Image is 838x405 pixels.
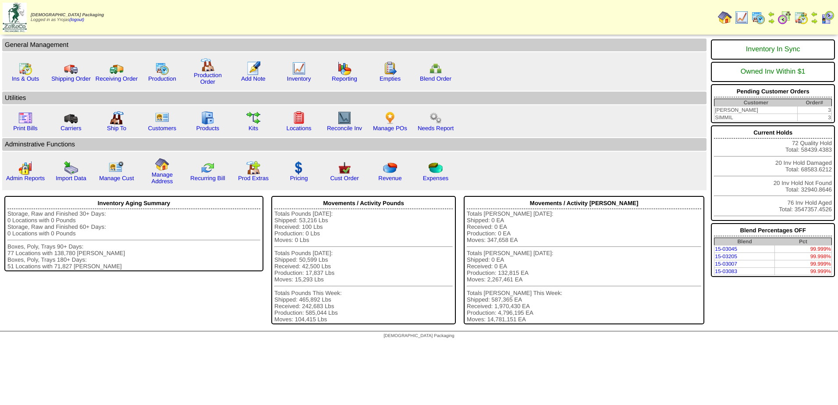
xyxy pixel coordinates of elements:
img: arrowright.gif [768,18,775,25]
th: Order# [797,99,831,107]
img: reconcile.gif [201,161,215,175]
div: Current Holds [714,127,832,139]
img: calendarprod.gif [751,11,765,25]
img: calendarinout.gif [794,11,808,25]
a: Manage POs [373,125,407,131]
img: po.png [383,111,397,125]
a: Manage Address [152,171,173,185]
img: pie_chart2.png [429,161,443,175]
a: Manage Cust [99,175,134,181]
div: Owned Inv Within $1 [714,64,832,80]
img: truck.gif [64,61,78,75]
a: (logout) [69,18,84,22]
img: factory.gif [201,58,215,72]
th: Blend [714,238,775,245]
a: Cust Order [330,175,359,181]
img: workflow.png [429,111,443,125]
a: Ship To [107,125,126,131]
th: Pct [775,238,832,245]
img: pie_chart.png [383,161,397,175]
span: [DEMOGRAPHIC_DATA] Packaging [31,13,104,18]
span: Logged in as Yrojas [31,13,104,22]
img: prodextras.gif [246,161,260,175]
a: Expenses [423,175,449,181]
img: truck2.gif [110,61,124,75]
img: graph2.png [18,161,32,175]
a: 15-03205 [715,253,737,259]
a: Print Bills [13,125,38,131]
img: arrowleft.gif [811,11,818,18]
a: Products [196,125,220,131]
img: locations.gif [292,111,306,125]
a: 15-03083 [715,268,737,274]
div: Inventory In Sync [714,41,832,58]
a: Needs Report [418,125,454,131]
a: Carriers [60,125,81,131]
a: 15-03045 [715,246,737,252]
a: Customers [148,125,176,131]
img: factory2.gif [110,111,124,125]
a: Receiving Order [96,75,138,82]
img: arrowright.gif [811,18,818,25]
img: home.gif [718,11,732,25]
img: workflow.gif [246,111,260,125]
a: Import Data [56,175,86,181]
td: 99.999% [775,268,832,275]
div: Inventory Aging Summary [7,198,260,209]
a: Locations [286,125,311,131]
a: Reconcile Inv [327,125,362,131]
a: Inventory [287,75,311,82]
img: managecust.png [109,161,125,175]
img: calendarblend.gif [778,11,792,25]
a: Add Note [241,75,266,82]
td: 99.999% [775,245,832,253]
span: [DEMOGRAPHIC_DATA] Packaging [383,334,454,338]
a: 15-03007 [715,261,737,267]
img: calendarcustomer.gif [820,11,834,25]
td: Utilities [2,92,707,104]
img: import.gif [64,161,78,175]
img: calendarprod.gif [155,61,169,75]
div: Movements / Activity [PERSON_NAME] [467,198,701,209]
a: Recurring Bill [190,175,225,181]
img: customers.gif [155,111,169,125]
img: orders.gif [246,61,260,75]
img: network.png [429,61,443,75]
td: [PERSON_NAME] [714,107,798,114]
img: dollar.gif [292,161,306,175]
img: truck3.gif [64,111,78,125]
td: 99.998% [775,253,832,260]
a: Shipping Order [51,75,91,82]
a: Revenue [378,175,401,181]
div: Movements / Activity Pounds [274,198,453,209]
a: Reporting [332,75,357,82]
a: Kits [249,125,258,131]
td: 99.999% [775,260,832,268]
img: zoroco-logo-small.webp [3,3,27,32]
div: Totals Pounds [DATE]: Shipped: 53,216 Lbs Received: 100 Lbs Production: 0 Lbs Moves: 0 Lbs Totals... [274,210,453,323]
img: cabinet.gif [201,111,215,125]
img: workorder.gif [383,61,397,75]
a: Admin Reports [6,175,45,181]
div: Storage, Raw and Finished 30+ Days: 0 Locations with 0 Pounds Storage, Raw and Finished 60+ Days:... [7,210,260,270]
img: line_graph2.gif [337,111,352,125]
a: Blend Order [420,75,451,82]
a: Prod Extras [238,175,269,181]
img: calendarinout.gif [18,61,32,75]
div: Totals [PERSON_NAME] [DATE]: Shipped: 0 EA Received: 0 EA Production: 0 EA Moves: 347,658 EA Tota... [467,210,701,323]
div: Pending Customer Orders [714,86,832,97]
a: Ins & Outs [12,75,39,82]
img: cust_order.png [337,161,352,175]
img: line_graph.gif [735,11,749,25]
td: 3 [797,114,831,121]
td: General Management [2,39,707,51]
td: Adminstrative Functions [2,138,707,151]
td: 3 [797,107,831,114]
a: Pricing [290,175,308,181]
img: graph.gif [337,61,352,75]
img: home.gif [155,157,169,171]
div: 72 Quality Hold Total: 58439.4383 20 Inv Hold Damaged Total: 68583.6212 20 Inv Hold Not Found Tot... [711,125,835,221]
img: invoice2.gif [18,111,32,125]
img: arrowleft.gif [768,11,775,18]
th: Customer [714,99,798,107]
